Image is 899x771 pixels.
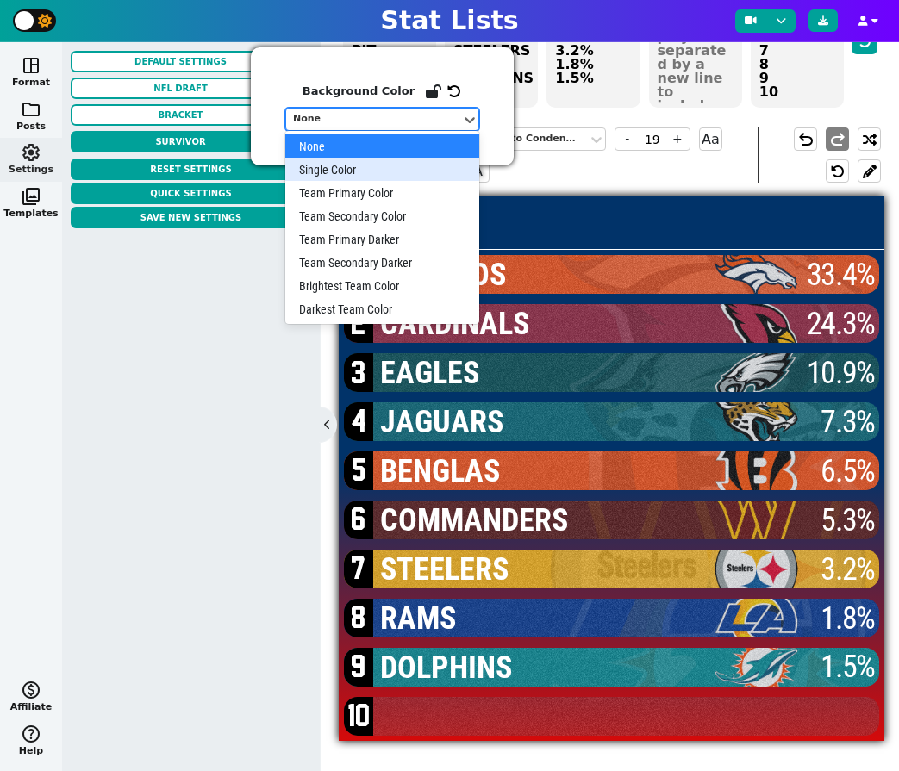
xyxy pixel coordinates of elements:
[821,399,875,445] span: 7.3%
[21,724,41,744] span: help
[285,204,479,227] div: Team Secondary Color
[21,142,41,163] span: settings
[821,546,875,593] span: 3.2%
[285,251,479,274] div: Team Secondary Darker
[344,697,373,733] span: 10
[821,595,875,642] span: 1.8%
[380,258,713,293] span: BRONCOS
[21,186,41,207] span: photo_library
[380,651,713,686] span: DOLPHINS
[285,297,479,320] div: Darkest Team Color
[821,644,875,690] span: 1.5%
[380,308,713,342] span: CARDINALS
[821,497,875,544] span: 5.3%
[380,406,713,440] span: JAGUARS
[285,227,479,251] div: Team Primary Darker
[347,354,369,390] span: 3
[21,680,41,700] span: monetization_on
[285,158,479,181] div: Single Color
[826,127,849,151] button: redo
[71,104,290,126] button: BRACKET
[71,131,290,152] button: SURVIVOR
[293,112,454,127] div: None
[380,5,518,36] h1: Stat Lists
[807,301,875,347] span: 24.3%
[303,84,415,98] h5: Background Color
[615,127,640,151] span: -
[380,553,713,588] span: STEELERS
[71,78,290,99] button: nfl draft
[285,274,479,297] div: Brightest Team Color
[21,99,41,120] span: folder
[347,599,369,635] span: 8
[794,127,817,151] button: undo
[821,448,875,494] span: 6.5%
[807,252,875,298] span: 33.4%
[380,504,713,538] span: COMMANDERS
[807,350,875,396] span: 10.9%
[347,501,369,537] span: 6
[285,181,479,204] div: Team Primary Color
[71,159,311,180] button: Reset Settings
[348,451,369,488] span: 5
[380,455,713,489] span: BENGLAS
[699,127,722,151] span: Aa
[665,127,690,151] span: +
[380,357,713,391] span: EAGLES
[347,550,369,586] span: 7
[796,129,816,150] span: undo
[71,51,290,72] button: Default Settings
[71,183,311,204] button: Quick Settings
[347,403,370,439] span: 4
[347,648,369,684] span: 9
[380,602,713,637] span: RAMS
[21,55,41,76] span: space_dashboard
[827,129,848,150] span: redo
[285,134,479,158] div: None
[71,207,311,228] button: Save New Settings
[484,132,581,146] div: Roboto Condensed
